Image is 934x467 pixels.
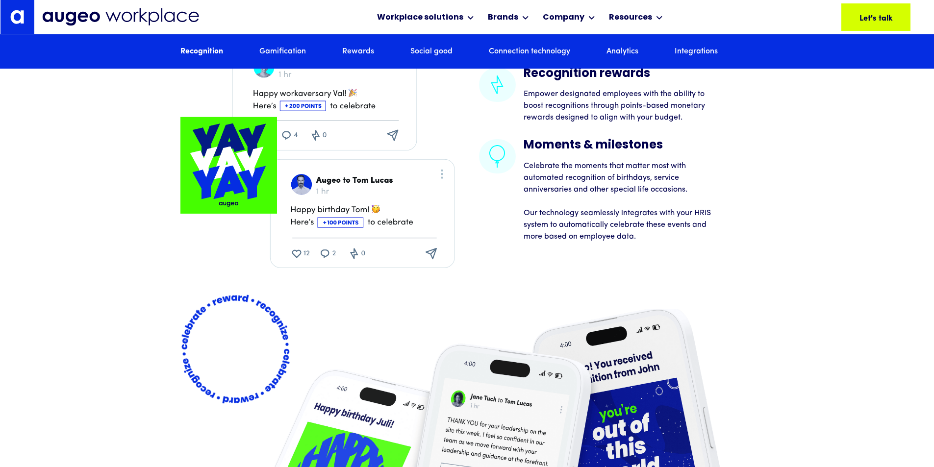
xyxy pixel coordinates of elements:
[180,46,223,57] a: Recognition
[606,46,638,57] a: Analytics
[524,139,712,152] h4: Moments & milestones
[841,3,910,31] a: Let's talk
[10,10,24,24] img: Augeo's "a" monogram decorative logo in white.
[524,160,712,243] p: Celebrate the moments that matter most with automated recognition of birthdays, service anniversa...
[489,46,570,57] a: Connection technology
[543,12,584,24] div: Company
[259,46,306,57] a: Gamification
[524,68,712,80] h4: Recognition rewards
[609,12,652,24] div: Resources
[159,273,312,426] img: Circle of text that says "Recognize. Celebrate. Reward."
[488,12,518,24] div: Brands
[377,12,463,24] div: Workplace solutions
[410,46,453,57] a: Social good
[524,88,712,123] p: Empower designated employees with the ability to boost recognitions through points-based monetary...
[42,8,199,26] img: Augeo Workplace business unit full logo in mignight blue.
[342,46,374,57] a: Rewards
[675,46,718,57] a: Integrations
